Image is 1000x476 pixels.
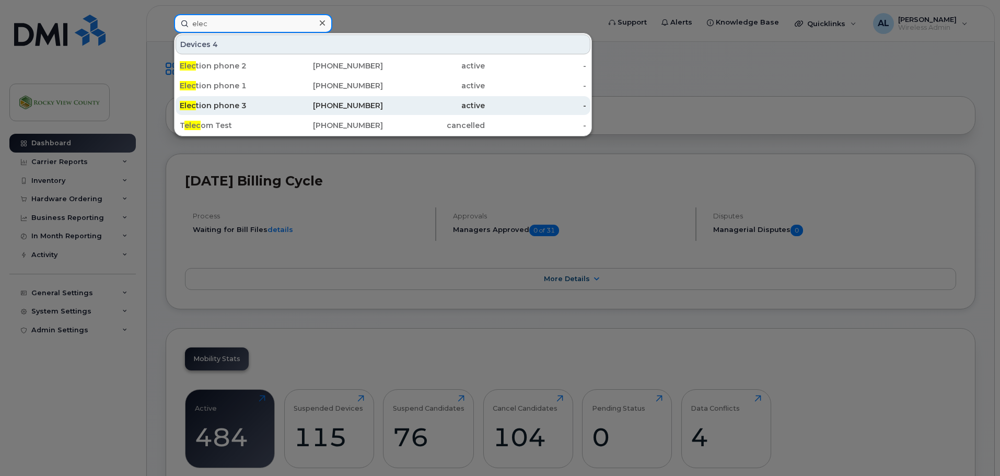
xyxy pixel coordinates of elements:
div: - [485,80,587,91]
span: Elec [180,61,196,71]
div: T om Test [180,120,282,131]
a: Election phone 2[PHONE_NUMBER]active- [176,56,590,75]
div: [PHONE_NUMBER] [282,80,383,91]
div: tion phone 2 [180,61,282,71]
div: [PHONE_NUMBER] [282,61,383,71]
div: - [485,120,587,131]
a: Telecom Test[PHONE_NUMBER]cancelled- [176,116,590,135]
div: - [485,61,587,71]
div: [PHONE_NUMBER] [282,100,383,111]
div: active [383,61,485,71]
a: Election phone 3[PHONE_NUMBER]active- [176,96,590,115]
span: Elec [180,101,196,110]
div: Devices [176,34,590,54]
span: Elec [180,81,196,90]
div: tion phone 3 [180,100,282,111]
span: elec [184,121,201,130]
div: tion phone 1 [180,80,282,91]
div: - [485,100,587,111]
iframe: Messenger Launcher [955,431,992,468]
div: active [383,80,485,91]
span: 4 [213,39,218,50]
div: [PHONE_NUMBER] [282,120,383,131]
div: active [383,100,485,111]
div: cancelled [383,120,485,131]
a: Election phone 1[PHONE_NUMBER]active- [176,76,590,95]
